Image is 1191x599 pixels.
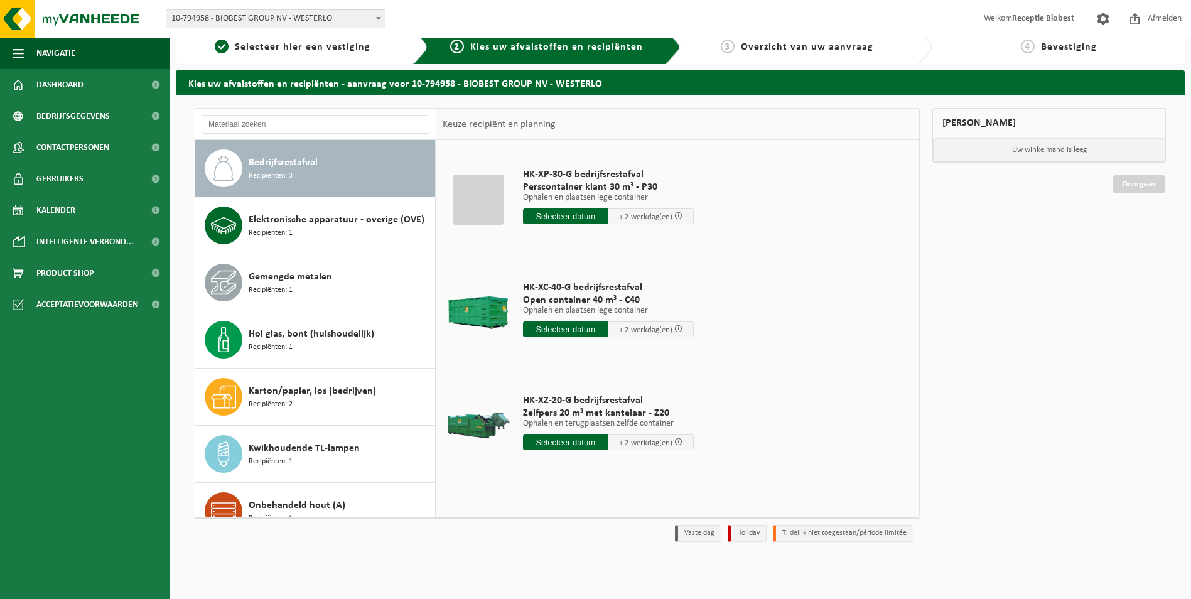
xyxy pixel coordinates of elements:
input: Selecteer datum [523,321,608,337]
button: Bedrijfsrestafval Recipiënten: 3 [195,140,436,197]
span: Navigatie [36,38,75,69]
p: Ophalen en plaatsen lege container [523,193,694,202]
li: Tijdelijk niet toegestaan/période limitée [773,525,913,542]
span: Kwikhoudende TL-lampen [249,441,360,456]
p: Ophalen en plaatsen lege container [523,306,694,315]
span: Recipiënten: 3 [249,170,293,182]
span: Kalender [36,195,75,226]
span: Bevestiging [1041,42,1097,52]
button: Gemengde metalen Recipiënten: 1 [195,254,436,311]
span: Gemengde metalen [249,269,332,284]
a: 1Selecteer hier een vestiging [182,40,403,55]
p: Uw winkelmand is leeg [933,138,1165,162]
p: Ophalen en terugplaatsen zelfde container [523,419,694,428]
button: Hol glas, bont (huishoudelijk) Recipiënten: 1 [195,311,436,369]
span: Dashboard [36,69,84,100]
span: Recipiënten: 1 [249,227,293,239]
span: Recipiënten: 2 [249,399,293,411]
span: Selecteer hier een vestiging [235,42,370,52]
span: Onbehandeld hout (A) [249,498,345,513]
span: 10-794958 - BIOBEST GROUP NV - WESTERLO [166,9,385,28]
input: Selecteer datum [523,434,608,450]
span: Open container 40 m³ - C40 [523,294,694,306]
span: 10-794958 - BIOBEST GROUP NV - WESTERLO [166,10,385,28]
span: + 2 werkdag(en) [619,326,672,334]
span: Hol glas, bont (huishoudelijk) [249,326,374,342]
span: Recipiënten: 1 [249,284,293,296]
span: Recipiënten: 1 [249,456,293,468]
span: 3 [721,40,735,53]
span: Zelfpers 20 m³ met kantelaar - Z20 [523,407,694,419]
h2: Kies uw afvalstoffen en recipiënten - aanvraag voor 10-794958 - BIOBEST GROUP NV - WESTERLO [176,70,1185,95]
span: + 2 werkdag(en) [619,439,672,447]
span: 2 [450,40,464,53]
span: Overzicht van uw aanvraag [741,42,873,52]
span: Gebruikers [36,163,84,195]
span: 4 [1021,40,1035,53]
input: Selecteer datum [523,208,608,224]
span: HK-XC-40-G bedrijfsrestafval [523,281,694,294]
span: Elektronische apparatuur - overige (OVE) [249,212,424,227]
span: Perscontainer klant 30 m³ - P30 [523,181,694,193]
button: Kwikhoudende TL-lampen Recipiënten: 1 [195,426,436,483]
div: [PERSON_NAME] [932,108,1166,138]
button: Onbehandeld hout (A) Recipiënten: 1 [195,483,436,540]
span: + 2 werkdag(en) [619,213,672,221]
span: 1 [215,40,229,53]
span: HK-XP-30-G bedrijfsrestafval [523,168,694,181]
li: Holiday [728,525,767,542]
span: HK-XZ-20-G bedrijfsrestafval [523,394,694,407]
span: Bedrijfsgegevens [36,100,110,132]
span: Bedrijfsrestafval [249,155,318,170]
li: Vaste dag [675,525,721,542]
a: Doorgaan [1113,175,1165,193]
span: Intelligente verbond... [36,226,134,257]
span: Karton/papier, los (bedrijven) [249,384,376,399]
strong: Receptie Biobest [1012,14,1074,23]
span: Recipiënten: 1 [249,342,293,353]
span: Contactpersonen [36,132,109,163]
span: Acceptatievoorwaarden [36,289,138,320]
span: Product Shop [36,257,94,289]
button: Elektronische apparatuur - overige (OVE) Recipiënten: 1 [195,197,436,254]
span: Kies uw afvalstoffen en recipiënten [470,42,643,52]
input: Materiaal zoeken [202,115,429,134]
button: Karton/papier, los (bedrijven) Recipiënten: 2 [195,369,436,426]
span: Recipiënten: 1 [249,513,293,525]
div: Keuze recipiënt en planning [436,109,562,140]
